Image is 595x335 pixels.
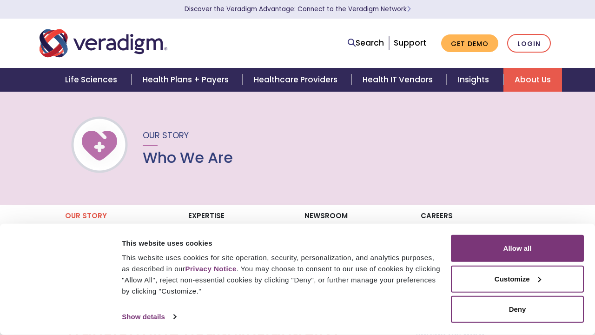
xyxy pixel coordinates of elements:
[451,235,584,262] button: Allow all
[122,237,440,248] div: This website uses cookies
[441,34,498,53] a: Get Demo
[503,68,562,92] a: About Us
[143,129,189,141] span: Our Story
[394,37,426,48] a: Support
[447,68,503,92] a: Insights
[40,28,167,59] img: Veradigm logo
[451,296,584,323] button: Deny
[54,68,131,92] a: Life Sciences
[407,5,411,13] span: Learn More
[143,149,233,167] h1: Who We Are
[185,265,236,273] a: Privacy Notice
[351,68,447,92] a: Health IT Vendors
[122,252,440,297] div: This website uses cookies for site operation, security, personalization, and analytics purposes, ...
[185,5,411,13] a: Discover the Veradigm Advantage: Connect to the Veradigm NetworkLearn More
[132,68,243,92] a: Health Plans + Payers
[122,310,176,324] a: Show details
[507,34,551,53] a: Login
[348,37,384,49] a: Search
[451,265,584,292] button: Customize
[243,68,351,92] a: Healthcare Providers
